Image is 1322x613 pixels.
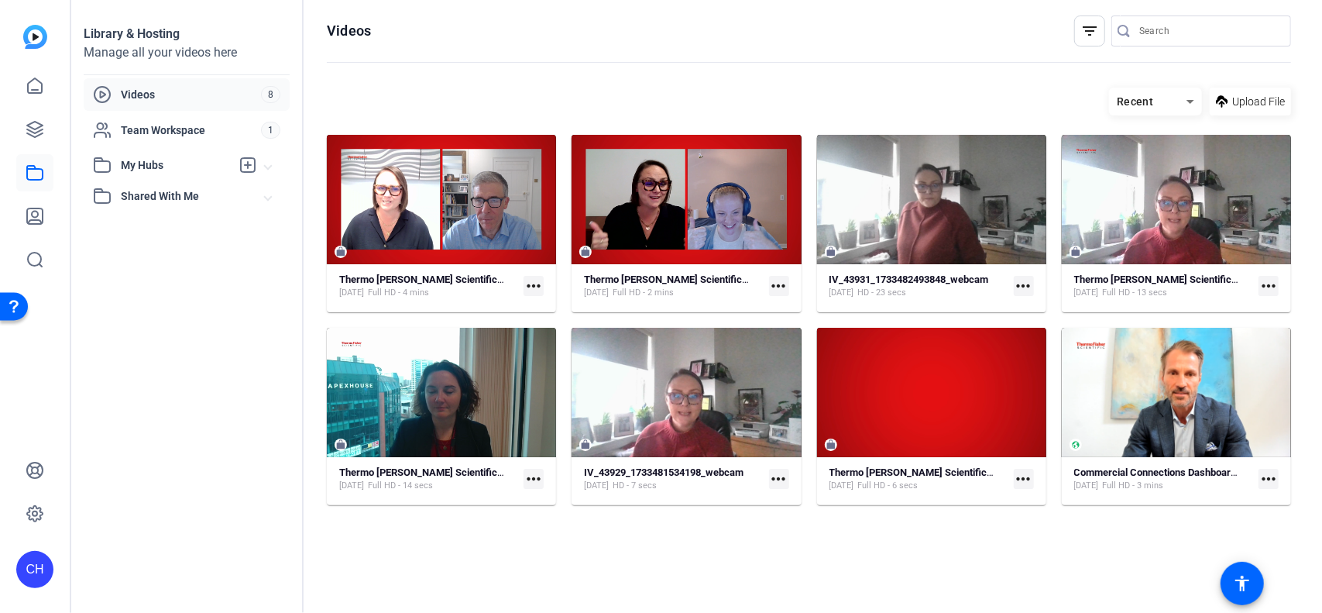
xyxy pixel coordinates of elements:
div: CH [16,551,53,588]
span: [DATE] [1074,287,1099,299]
a: Thermo [PERSON_NAME] Scientific Simple (35180)[DATE]Full HD - 6 secs [829,467,1008,492]
strong: Commercial Connections Dashboard Launch [1074,467,1272,478]
span: HD - 23 secs [858,287,907,299]
span: [DATE] [339,287,364,299]
span: [DATE] [829,287,854,299]
mat-icon: more_horiz [524,469,544,489]
span: Full HD - 6 secs [858,480,919,492]
a: IV_43929_1733481534198_webcam[DATE]HD - 7 secs [584,467,762,492]
span: [DATE] [584,287,609,299]
mat-icon: more_horiz [1014,276,1034,296]
span: Full HD - 4 mins [368,287,429,299]
span: Full HD - 3 mins [1103,480,1164,492]
span: 8 [261,86,280,103]
span: Full HD - 13 secs [1103,287,1168,299]
a: Thermo [PERSON_NAME] Scientific (2025) Interview (49117)[DATE]Full HD - 2 mins [584,274,762,299]
span: Videos [121,87,261,102]
input: Search [1139,22,1279,40]
span: Upload File [1232,94,1285,110]
a: IV_43931_1733482493848_webcam[DATE]HD - 23 secs [829,274,1008,299]
span: Full HD - 2 mins [613,287,674,299]
span: Shared With Me [121,188,265,205]
strong: Thermo [PERSON_NAME] Scientific (2025) Interview (49117) [584,274,855,285]
a: Thermo [PERSON_NAME] Scientific Simple (43929)[DATE]Full HD - 13 secs [1074,274,1252,299]
span: Recent [1117,95,1154,108]
a: Thermo [PERSON_NAME] Scientific Simple (43928)[DATE]Full HD - 14 secs [339,467,517,492]
strong: Thermo [PERSON_NAME] Scientific Simple (43928) [339,467,567,478]
span: [DATE] [584,480,609,492]
span: [DATE] [829,480,854,492]
mat-icon: accessibility [1233,574,1252,593]
button: Upload File [1210,88,1291,115]
strong: IV_43931_1733482493848_webcam [829,274,989,285]
mat-expansion-panel-header: Shared With Me [84,181,290,212]
div: Manage all your videos here [84,43,290,62]
span: 1 [261,122,280,139]
mat-icon: more_horiz [1014,469,1034,489]
mat-icon: more_horiz [1258,276,1279,296]
strong: Thermo [PERSON_NAME] Scientific Simple (35180) [829,467,1057,478]
img: blue-gradient.svg [23,25,47,49]
a: Thermo [PERSON_NAME] Scientific Interview (49500)[DATE]Full HD - 4 mins [339,274,517,299]
span: [DATE] [339,480,364,492]
mat-icon: more_horiz [769,469,789,489]
div: Library & Hosting [84,25,290,43]
span: HD - 7 secs [613,480,657,492]
span: [DATE] [1074,480,1099,492]
span: Full HD - 14 secs [368,480,433,492]
mat-expansion-panel-header: My Hubs [84,150,290,181]
a: Commercial Connections Dashboard Launch[DATE]Full HD - 3 mins [1074,467,1252,492]
mat-icon: more_horiz [1258,469,1279,489]
strong: IV_43929_1733481534198_webcam [584,467,743,478]
mat-icon: more_horiz [769,276,789,296]
span: Team Workspace [121,122,261,138]
mat-icon: filter_list [1080,22,1099,40]
strong: Thermo [PERSON_NAME] Scientific Simple (43929) [1074,274,1302,285]
span: My Hubs [121,157,231,174]
mat-icon: more_horiz [524,276,544,296]
strong: Thermo [PERSON_NAME] Scientific Interview (49500) [339,274,579,285]
h1: Videos [327,22,371,40]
